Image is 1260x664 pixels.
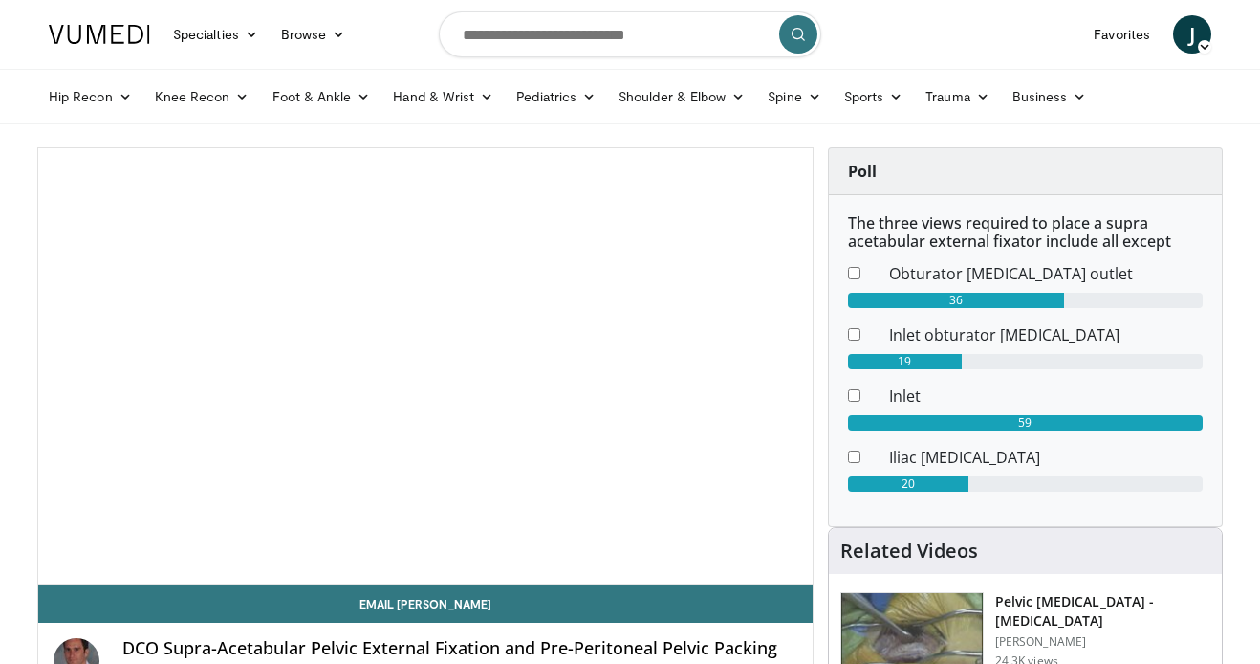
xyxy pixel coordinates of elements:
[840,540,978,563] h4: Related Videos
[995,634,1210,650] p: [PERSON_NAME]
[37,77,143,116] a: Hip Recon
[875,446,1217,469] dd: Iliac [MEDICAL_DATA]
[607,77,756,116] a: Shoulder & Elbow
[1173,15,1211,54] a: J
[439,11,821,57] input: Search topics, interventions
[162,15,270,54] a: Specialties
[49,25,150,44] img: VuMedi Logo
[261,77,382,116] a: Foot & Ankle
[848,214,1203,251] h6: The three views required to place a supra acetabular external fixator include all except
[914,77,1001,116] a: Trauma
[1082,15,1162,54] a: Favorites
[848,161,877,182] strong: Poll
[875,323,1217,346] dd: Inlet obturator [MEDICAL_DATA]
[505,77,607,116] a: Pediatrics
[848,415,1203,431] div: 59
[995,592,1210,631] h3: Pelvic [MEDICAL_DATA] - [MEDICAL_DATA]
[1001,77,1098,116] a: Business
[756,77,832,116] a: Spine
[833,77,915,116] a: Sports
[38,585,813,623] a: Email [PERSON_NAME]
[875,262,1217,285] dd: Obturator [MEDICAL_DATA] outlet
[38,148,813,585] video-js: Video Player
[848,354,963,369] div: 19
[270,15,358,54] a: Browse
[875,385,1217,408] dd: Inlet
[122,638,797,659] h4: DCO Supra-Acetabular Pelvic External Fixation and Pre-Peritoneal Pelvic Packing
[848,476,968,492] div: 20
[848,293,1065,308] div: 36
[381,77,505,116] a: Hand & Wrist
[143,77,261,116] a: Knee Recon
